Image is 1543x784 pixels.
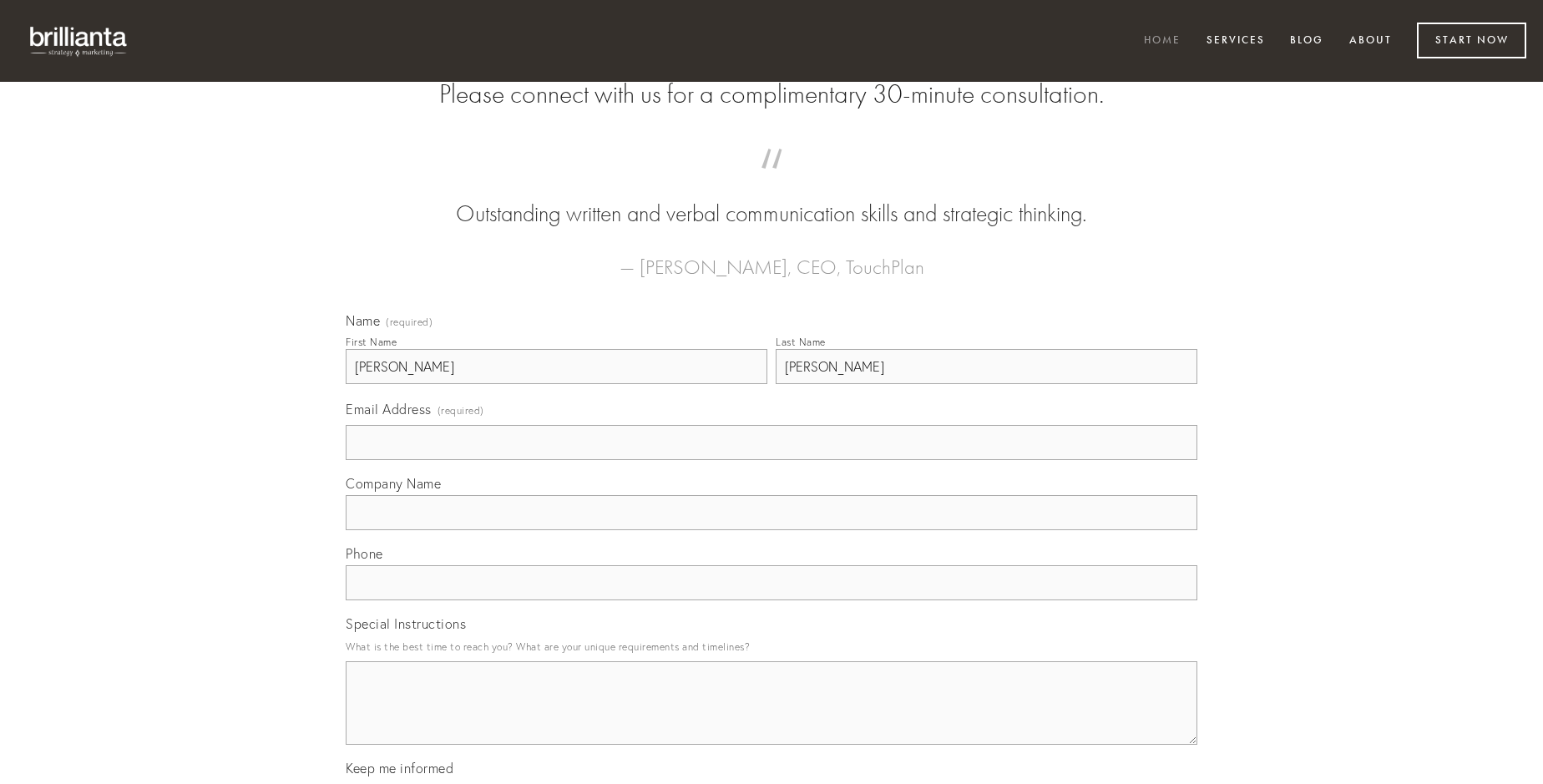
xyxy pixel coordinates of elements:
[346,475,441,492] span: Company Name
[346,336,397,348] div: First Name
[346,760,453,776] span: Keep me informed
[17,17,142,65] img: brillianta - research, strategy, marketing
[1338,28,1403,55] a: About
[1133,28,1191,55] a: Home
[346,78,1197,110] h2: Please connect with us for a complimentary 30-minute consultation.
[1417,23,1526,58] a: Start Now
[776,336,826,348] div: Last Name
[346,635,1197,658] p: What is the best time to reach you? What are your unique requirements and timelines?
[346,615,466,632] span: Special Instructions
[372,165,1171,230] blockquote: Outstanding written and verbal communication skills and strategic thinking.
[346,312,380,329] span: Name
[372,165,1171,198] span: “
[346,545,383,562] span: Phone
[346,401,432,417] span: Email Address
[372,230,1171,284] figcaption: — [PERSON_NAME], CEO, TouchPlan
[1279,28,1334,55] a: Blog
[386,317,433,327] span: (required)
[438,399,484,422] span: (required)
[1196,28,1276,55] a: Services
